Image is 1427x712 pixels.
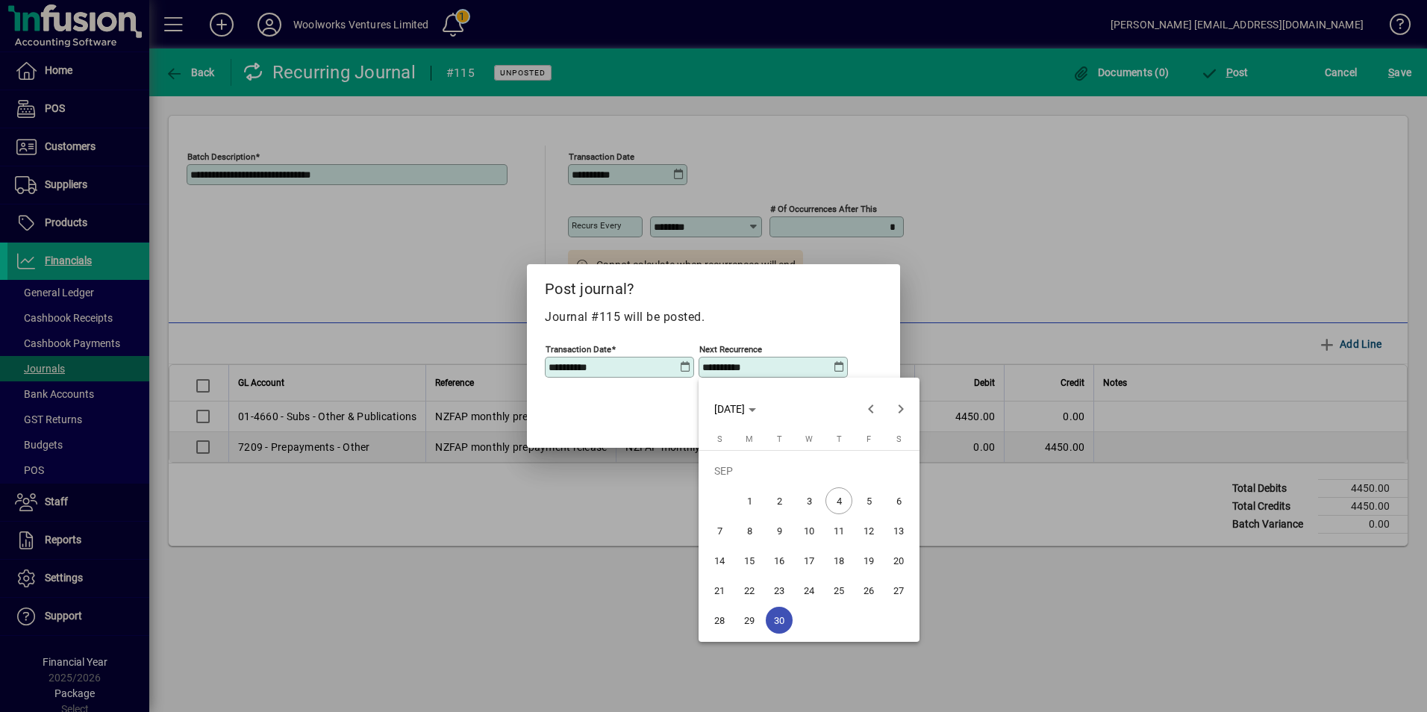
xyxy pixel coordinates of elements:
[855,517,882,544] span: 12
[736,517,763,544] span: 8
[796,517,822,544] span: 10
[794,575,824,605] button: Wed Sep 24 2025
[837,434,842,444] span: T
[825,547,852,574] span: 18
[736,487,763,514] span: 1
[705,605,734,635] button: Sun Sep 28 2025
[766,577,793,604] span: 23
[825,487,852,514] span: 4
[764,575,794,605] button: Tue Sep 23 2025
[884,575,914,605] button: Sat Sep 27 2025
[884,486,914,516] button: Sat Sep 06 2025
[746,434,753,444] span: M
[705,575,734,605] button: Sun Sep 21 2025
[824,575,854,605] button: Thu Sep 25 2025
[736,607,763,634] span: 29
[717,434,722,444] span: S
[796,547,822,574] span: 17
[886,394,916,424] button: Next month
[714,403,745,415] span: [DATE]
[866,434,871,444] span: F
[885,577,912,604] span: 27
[805,434,813,444] span: W
[794,486,824,516] button: Wed Sep 03 2025
[764,516,794,546] button: Tue Sep 09 2025
[824,516,854,546] button: Thu Sep 11 2025
[736,577,763,604] span: 22
[708,396,762,422] button: Choose month and year
[796,577,822,604] span: 24
[736,547,763,574] span: 15
[706,517,733,544] span: 7
[854,486,884,516] button: Fri Sep 05 2025
[854,546,884,575] button: Fri Sep 19 2025
[794,546,824,575] button: Wed Sep 17 2025
[825,517,852,544] span: 11
[896,434,902,444] span: S
[884,516,914,546] button: Sat Sep 13 2025
[794,516,824,546] button: Wed Sep 10 2025
[766,487,793,514] span: 2
[854,516,884,546] button: Fri Sep 12 2025
[856,394,886,424] button: Previous month
[796,487,822,514] span: 3
[734,546,764,575] button: Mon Sep 15 2025
[766,547,793,574] span: 16
[824,546,854,575] button: Thu Sep 18 2025
[854,575,884,605] button: Fri Sep 26 2025
[885,517,912,544] span: 13
[705,456,914,486] td: SEP
[734,486,764,516] button: Mon Sep 01 2025
[705,546,734,575] button: Sun Sep 14 2025
[766,517,793,544] span: 9
[885,547,912,574] span: 20
[706,577,733,604] span: 21
[706,547,733,574] span: 14
[855,487,882,514] span: 5
[764,486,794,516] button: Tue Sep 02 2025
[824,486,854,516] button: Thu Sep 04 2025
[766,607,793,634] span: 30
[777,434,782,444] span: T
[825,577,852,604] span: 25
[705,516,734,546] button: Sun Sep 07 2025
[855,547,882,574] span: 19
[734,516,764,546] button: Mon Sep 08 2025
[734,575,764,605] button: Mon Sep 22 2025
[884,546,914,575] button: Sat Sep 20 2025
[706,607,733,634] span: 28
[855,577,882,604] span: 26
[764,605,794,635] button: Tue Sep 30 2025
[734,605,764,635] button: Mon Sep 29 2025
[764,546,794,575] button: Tue Sep 16 2025
[885,487,912,514] span: 6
